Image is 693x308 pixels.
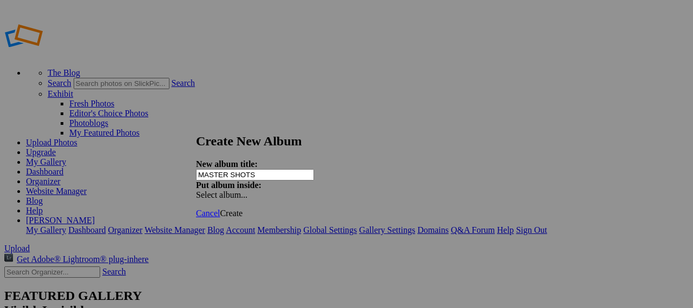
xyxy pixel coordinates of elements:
[196,180,261,190] strong: Put album inside:
[196,134,483,149] h2: Create New Album
[196,209,220,218] a: Cancel
[220,209,243,218] span: Create
[196,159,258,169] strong: New album title:
[196,190,247,199] span: Select album...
